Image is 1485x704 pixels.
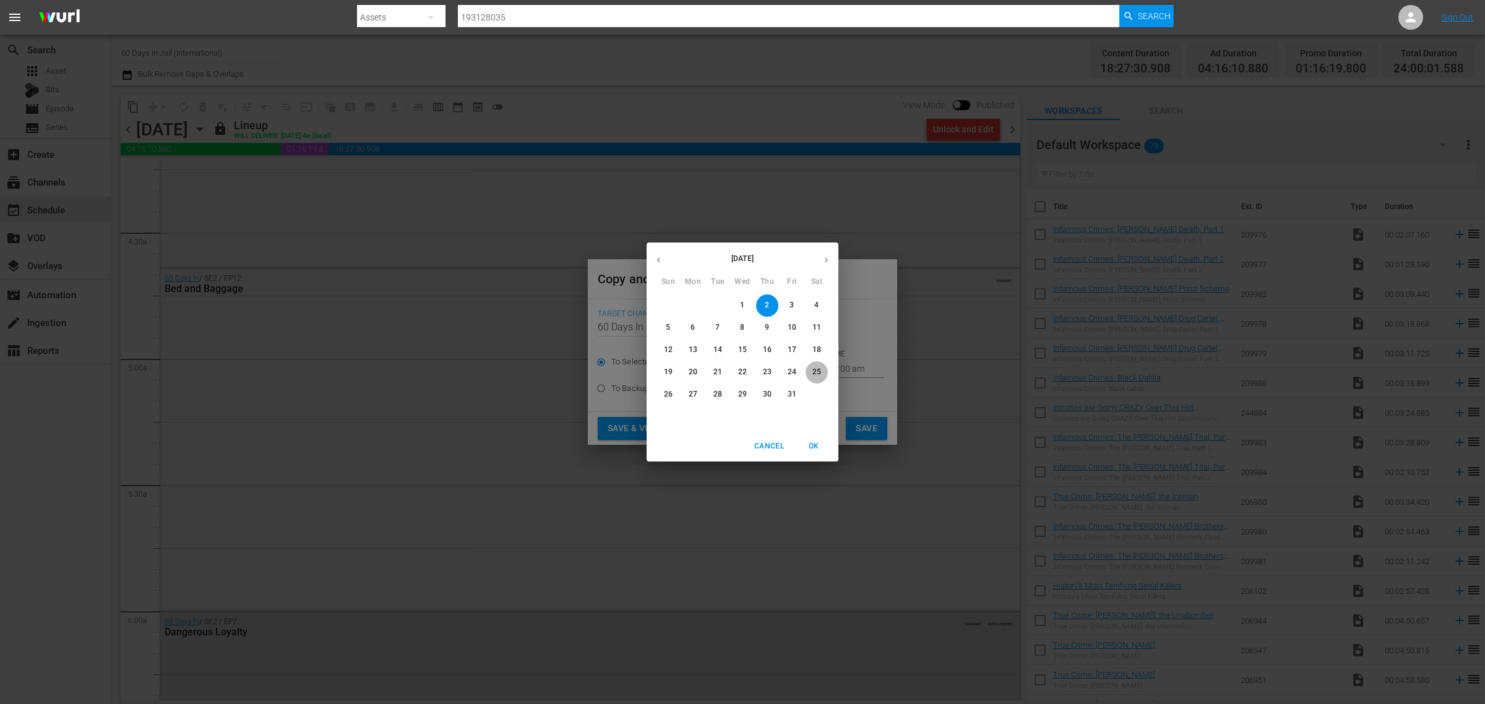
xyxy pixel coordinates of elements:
p: 4 [814,300,819,311]
button: 12 [657,339,679,361]
p: 6 [691,322,695,333]
span: Sat [806,276,828,288]
p: 25 [812,367,821,377]
p: 28 [713,389,722,400]
button: 26 [657,384,679,406]
p: 8 [740,322,744,333]
button: 25 [806,361,828,384]
button: Cancel [749,436,789,457]
button: 2 [756,294,778,317]
p: 18 [812,345,821,355]
button: 21 [707,361,729,384]
p: 12 [664,345,673,355]
p: 14 [713,345,722,355]
p: 9 [765,322,769,333]
button: 20 [682,361,704,384]
p: 10 [788,322,796,333]
button: 22 [731,361,754,384]
button: 9 [756,317,778,339]
button: 7 [707,317,729,339]
button: 30 [756,384,778,406]
p: 27 [689,389,697,400]
button: 23 [756,361,778,384]
p: 22 [738,367,747,377]
span: menu [7,10,22,25]
p: 13 [689,345,697,355]
p: 5 [666,322,670,333]
span: Wed [731,276,754,288]
button: 3 [781,294,803,317]
button: 10 [781,317,803,339]
p: 11 [812,322,821,333]
span: Search [1138,5,1171,27]
p: 17 [788,345,796,355]
button: 17 [781,339,803,361]
p: 23 [763,367,772,377]
button: 13 [682,339,704,361]
button: 31 [781,384,803,406]
button: 6 [682,317,704,339]
p: 2 [765,300,769,311]
p: 3 [790,300,794,311]
p: 15 [738,345,747,355]
span: Fri [781,276,803,288]
p: 19 [664,367,673,377]
button: 15 [731,339,754,361]
p: 16 [763,345,772,355]
p: 30 [763,389,772,400]
button: 1 [731,294,754,317]
span: Tue [707,276,729,288]
button: 19 [657,361,679,384]
button: OK [794,436,833,457]
p: 29 [738,389,747,400]
button: 27 [682,384,704,406]
p: [DATE] [671,253,814,264]
a: Sign Out [1441,12,1473,22]
button: 29 [731,384,754,406]
button: 8 [731,317,754,339]
span: Cancel [754,440,784,453]
button: 16 [756,339,778,361]
p: 7 [715,322,720,333]
p: 21 [713,367,722,377]
button: 18 [806,339,828,361]
button: 5 [657,317,679,339]
p: 1 [740,300,744,311]
button: 11 [806,317,828,339]
span: Sun [657,276,679,288]
span: Mon [682,276,704,288]
button: 28 [707,384,729,406]
span: OK [799,440,829,453]
button: 4 [806,294,828,317]
p: 20 [689,367,697,377]
p: 26 [664,389,673,400]
p: 31 [788,389,796,400]
button: 14 [707,339,729,361]
button: 24 [781,361,803,384]
img: ans4CAIJ8jUAAAAAAAAAAAAAAAAAAAAAAAAgQb4GAAAAAAAAAAAAAAAAAAAAAAAAJMjXAAAAAAAAAAAAAAAAAAAAAAAAgAT5G... [30,3,89,32]
span: Thu [756,276,778,288]
p: 24 [788,367,796,377]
